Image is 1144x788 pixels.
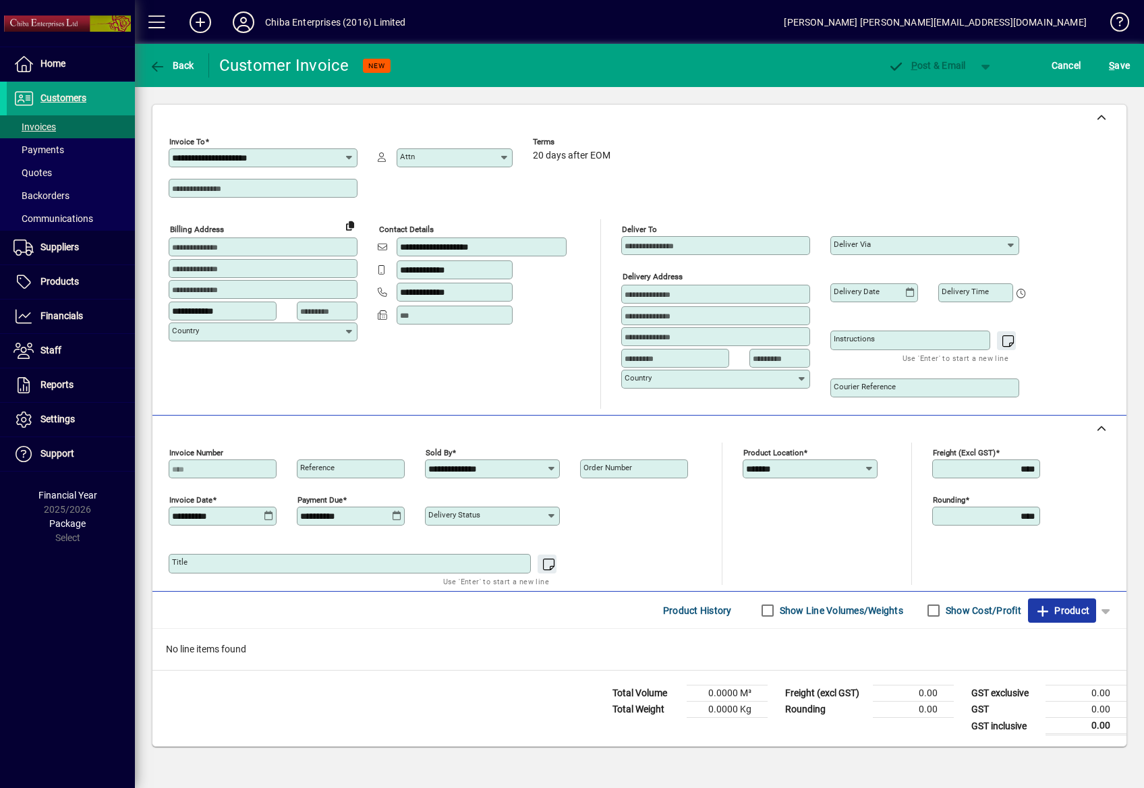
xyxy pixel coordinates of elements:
span: Back [149,60,194,71]
td: 0.0000 Kg [687,702,768,718]
mat-label: Sold by [426,448,452,457]
span: Terms [533,138,614,146]
a: Financials [7,300,135,333]
button: Product [1028,598,1096,623]
td: 0.00 [873,685,954,702]
span: Package [49,518,86,529]
a: Settings [7,403,135,437]
span: Communications [13,213,93,224]
mat-label: Country [172,326,199,335]
a: Invoices [7,115,135,138]
button: Back [146,53,198,78]
span: ave [1109,55,1130,76]
mat-label: Deliver To [622,225,657,234]
mat-label: Delivery time [942,287,989,296]
mat-hint: Use 'Enter' to start a new line [903,350,1008,366]
mat-label: Instructions [834,334,875,343]
mat-label: Order number [583,463,632,472]
a: Quotes [7,161,135,184]
mat-label: Product location [743,448,803,457]
span: NEW [368,61,385,70]
td: 0.0000 M³ [687,685,768,702]
span: Product History [663,600,732,621]
mat-label: Freight (excl GST) [933,448,996,457]
a: Suppliers [7,231,135,264]
mat-label: Delivery status [428,510,480,519]
span: Invoices [13,121,56,132]
span: Product [1035,600,1089,621]
span: Customers [40,92,86,103]
div: [PERSON_NAME] [PERSON_NAME][EMAIL_ADDRESS][DOMAIN_NAME] [784,11,1087,33]
button: Copy to Delivery address [339,215,361,236]
span: Support [40,448,74,459]
mat-label: Invoice date [169,495,212,505]
label: Show Line Volumes/Weights [777,604,903,617]
app-page-header-button: Back [135,53,209,78]
a: Staff [7,334,135,368]
button: Profile [222,10,265,34]
span: Staff [40,345,61,356]
span: S [1109,60,1114,71]
label: Show Cost/Profit [943,604,1021,617]
span: Reports [40,379,74,390]
span: Financials [40,310,83,321]
a: Knowledge Base [1100,3,1127,47]
button: Post & Email [881,53,973,78]
mat-label: Deliver via [834,240,871,249]
td: 0.00 [873,702,954,718]
div: Chiba Enterprises (2016) Limited [265,11,406,33]
td: GST inclusive [965,718,1046,735]
a: Products [7,265,135,299]
span: Suppliers [40,242,79,252]
mat-label: Payment due [297,495,343,505]
a: Reports [7,368,135,402]
span: Home [40,58,65,69]
td: GST exclusive [965,685,1046,702]
span: ost & Email [888,60,966,71]
td: 0.00 [1046,718,1126,735]
a: Home [7,47,135,81]
a: Support [7,437,135,471]
span: Payments [13,144,64,155]
mat-label: Delivery date [834,287,880,296]
td: Total Volume [606,685,687,702]
button: Cancel [1048,53,1085,78]
mat-hint: Use 'Enter' to start a new line [443,573,549,589]
span: Quotes [13,167,52,178]
a: Communications [7,207,135,230]
mat-label: Reference [300,463,335,472]
div: No line items found [152,629,1126,670]
td: 0.00 [1046,702,1126,718]
button: Product History [658,598,737,623]
td: Total Weight [606,702,687,718]
span: P [911,60,917,71]
span: Cancel [1052,55,1081,76]
td: Freight (excl GST) [778,685,873,702]
a: Payments [7,138,135,161]
td: GST [965,702,1046,718]
button: Save [1106,53,1133,78]
td: 0.00 [1046,685,1126,702]
span: Settings [40,414,75,424]
a: Backorders [7,184,135,207]
button: Add [179,10,222,34]
span: Financial Year [38,490,97,501]
td: Rounding [778,702,873,718]
mat-label: Courier Reference [834,382,896,391]
mat-label: Rounding [933,495,965,505]
span: Products [40,276,79,287]
span: 20 days after EOM [533,150,610,161]
mat-label: Attn [400,152,415,161]
div: Customer Invoice [219,55,349,76]
span: Backorders [13,190,69,201]
mat-label: Invoice number [169,448,223,457]
mat-label: Invoice To [169,137,205,146]
mat-label: Title [172,557,188,567]
mat-label: Country [625,373,652,383]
